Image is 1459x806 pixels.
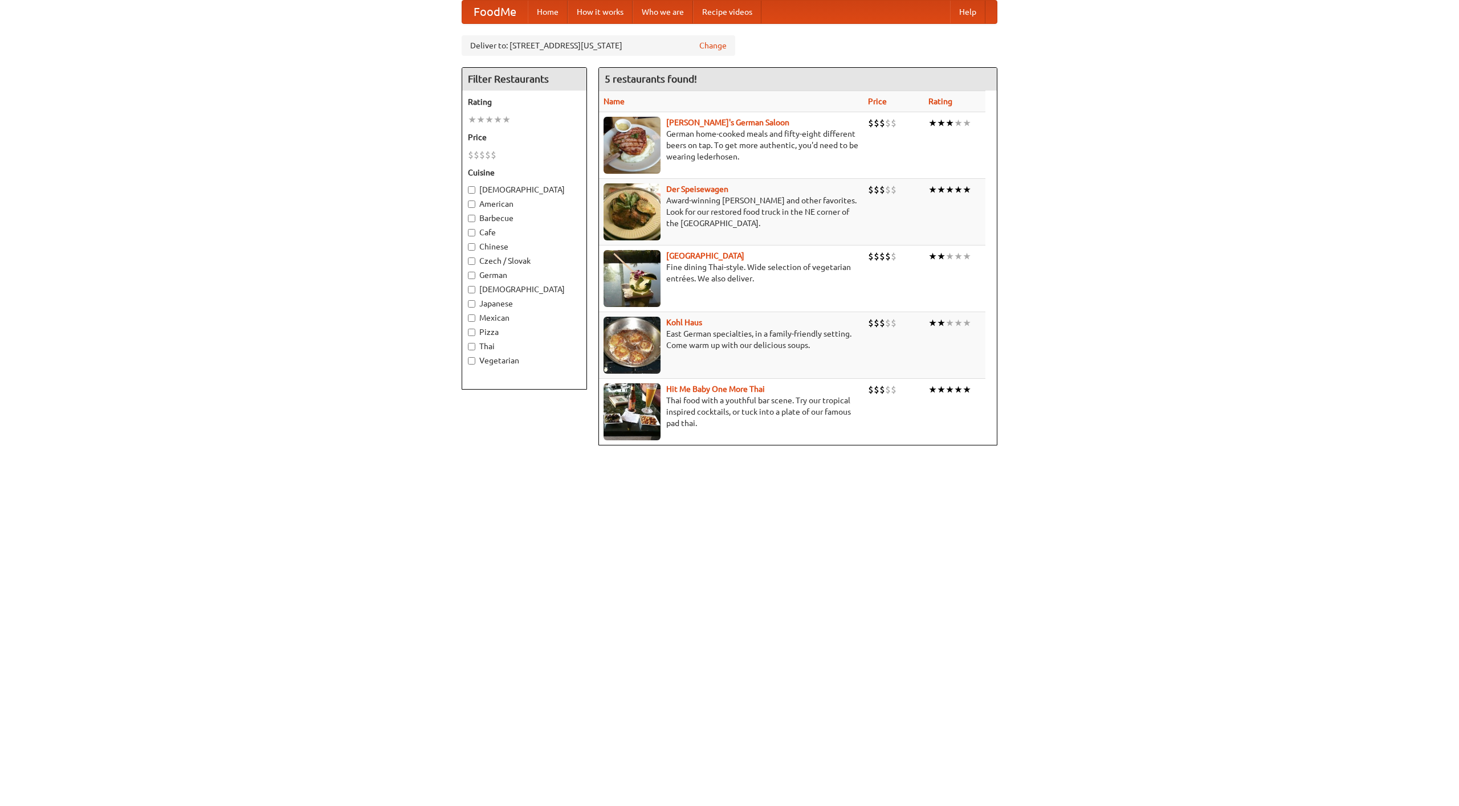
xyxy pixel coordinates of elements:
[874,383,879,396] li: $
[462,68,586,91] h4: Filter Restaurants
[954,183,963,196] li: ★
[954,250,963,263] li: ★
[891,317,896,329] li: $
[468,184,581,195] label: [DEMOGRAPHIC_DATA]
[502,113,511,126] li: ★
[868,383,874,396] li: $
[946,117,954,129] li: ★
[937,117,946,129] li: ★
[868,117,874,129] li: $
[928,117,937,129] li: ★
[468,113,476,126] li: ★
[604,261,859,284] p: Fine dining Thai-style. Wide selection of vegetarian entrées. We also deliver.
[666,118,789,127] a: [PERSON_NAME]'s German Saloon
[468,212,581,224] label: Barbecue
[950,1,985,23] a: Help
[928,97,952,106] a: Rating
[874,250,879,263] li: $
[604,97,625,106] a: Name
[874,317,879,329] li: $
[937,383,946,396] li: ★
[468,284,581,295] label: [DEMOGRAPHIC_DATA]
[468,286,475,293] input: [DEMOGRAPHIC_DATA]
[885,250,891,263] li: $
[462,35,735,56] div: Deliver to: [STREET_ADDRESS][US_STATE]
[928,250,937,263] li: ★
[468,149,474,161] li: $
[494,113,502,126] li: ★
[946,183,954,196] li: ★
[879,317,885,329] li: $
[699,40,727,51] a: Change
[604,128,859,162] p: German home-cooked meals and fifty-eight different beers on tap. To get more authentic, you'd nee...
[604,250,661,307] img: satay.jpg
[633,1,693,23] a: Who we are
[468,227,581,238] label: Cafe
[868,250,874,263] li: $
[468,312,581,324] label: Mexican
[666,185,728,194] a: Der Speisewagen
[963,250,971,263] li: ★
[605,73,697,84] ng-pluralize: 5 restaurants found!
[937,317,946,329] li: ★
[468,167,581,178] h5: Cuisine
[468,198,581,210] label: American
[928,317,937,329] li: ★
[885,183,891,196] li: $
[468,201,475,208] input: American
[666,251,744,260] a: [GEOGRAPHIC_DATA]
[604,317,661,374] img: kohlhaus.jpg
[868,317,874,329] li: $
[868,97,887,106] a: Price
[868,183,874,196] li: $
[468,329,475,336] input: Pizza
[604,183,661,240] img: speisewagen.jpg
[885,383,891,396] li: $
[954,117,963,129] li: ★
[604,195,859,229] p: Award-winning [PERSON_NAME] and other favorites. Look for our restored food truck in the NE corne...
[885,117,891,129] li: $
[874,117,879,129] li: $
[468,272,475,279] input: German
[468,241,581,252] label: Chinese
[693,1,761,23] a: Recipe videos
[604,328,859,351] p: East German specialties, in a family-friendly setting. Come warm up with our delicious soups.
[468,186,475,194] input: [DEMOGRAPHIC_DATA]
[462,1,528,23] a: FoodMe
[468,96,581,108] h5: Rating
[468,243,475,251] input: Chinese
[485,113,494,126] li: ★
[468,300,475,308] input: Japanese
[468,326,581,338] label: Pizza
[468,132,581,143] h5: Price
[666,384,765,394] a: Hit Me Baby One More Thai
[468,255,581,267] label: Czech / Slovak
[491,149,496,161] li: $
[468,341,581,352] label: Thai
[468,298,581,309] label: Japanese
[963,117,971,129] li: ★
[568,1,633,23] a: How it works
[937,183,946,196] li: ★
[963,317,971,329] li: ★
[879,117,885,129] li: $
[891,183,896,196] li: $
[891,383,896,396] li: $
[937,250,946,263] li: ★
[479,149,485,161] li: $
[528,1,568,23] a: Home
[891,250,896,263] li: $
[468,257,475,265] input: Czech / Slovak
[954,317,963,329] li: ★
[468,269,581,281] label: German
[891,117,896,129] li: $
[468,357,475,365] input: Vegetarian
[963,183,971,196] li: ★
[874,183,879,196] li: $
[928,383,937,396] li: ★
[468,355,581,366] label: Vegetarian
[879,183,885,196] li: $
[468,229,475,236] input: Cafe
